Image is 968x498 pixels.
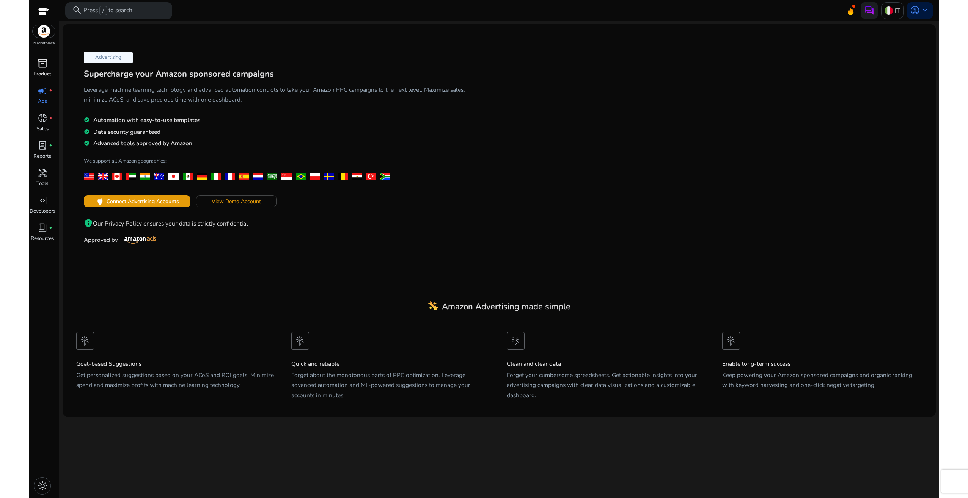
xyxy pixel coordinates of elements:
span: campaign [38,86,47,96]
span: code_blocks [38,196,47,205]
p: Our Privacy Policy ensures your data is strictly confidential [84,219,484,228]
a: donut_smallfiber_manual_recordSales [29,112,56,139]
span: inventory_2 [38,58,47,68]
p: Product [33,70,51,78]
span: lab_profile [38,141,47,150]
span: Automation with easy-to-use templates [93,116,200,124]
mat-icon: check_circle [84,128,90,135]
p: Ads [38,98,47,105]
span: account_circle [910,5,920,15]
span: handyman [38,168,47,178]
span: Data security guaranteed [93,128,160,136]
p: Resources [31,235,54,243]
span: book_4 [38,223,47,233]
span: fiber_manual_record [49,117,52,120]
mat-icon: check_circle [84,117,90,124]
h5: Clean and clear data [507,360,707,367]
h5: Forget about the monotonous parts of PPC optimization. Leverage advanced automation and ML-powere... [291,370,492,400]
h5: Get personalized suggestions based on your ACoS and ROI goals. Minimize spend and maximize profit... [76,370,277,390]
span: / [99,6,107,15]
h3: Supercharge your Amazon sponsored campaigns [84,69,484,79]
span: fiber_manual_record [49,226,52,230]
h5: Leverage machine learning technology and advanced automation controls to take your Amazon PPC cam... [84,85,484,105]
span: View Demo Account [212,197,261,205]
p: Developers [30,208,55,215]
p: Marketplace [33,41,55,46]
span: Connect Advertising Accounts [107,197,179,205]
span: light_mode [38,481,47,491]
a: book_4fiber_manual_recordResources [29,221,56,249]
h5: Quick and reliable [291,360,492,367]
span: Advanced tools approved by Amazon [93,139,192,147]
p: IT [895,4,900,17]
p: Press to search [83,6,132,15]
img: it.svg [885,6,893,15]
a: inventory_2Product [29,57,56,84]
a: lab_profilefiber_manual_recordReports [29,139,56,166]
span: donut_small [38,113,47,123]
button: View Demo Account [196,195,276,207]
p: Reports [33,153,51,160]
p: Approved by [84,235,484,244]
span: search [72,5,82,15]
button: powerConnect Advertising Accounts [84,195,191,207]
mat-icon: check_circle [84,140,90,147]
img: amazon.svg [33,25,55,38]
a: handymanTools [29,166,56,194]
span: fiber_manual_record [49,89,52,92]
h5: Goal-based Suggestions [76,360,277,367]
a: campaignfiber_manual_recordAds [29,84,56,111]
mat-icon: privacy_tip [84,219,93,228]
span: fiber_manual_record [49,144,52,147]
a: code_blocksDevelopers [29,194,56,221]
span: power [95,197,105,207]
h5: Forget your cumbersome spreadsheets. Get actionable insights into your advertising campaigns with... [507,370,707,400]
span: Amazon Advertising made simple [442,301,570,312]
p: Advertising [84,52,133,63]
h5: Enable long-term success [722,360,922,367]
h5: Keep powering your Amazon sponsored campaigns and organic ranking with keyword harvesting and one... [722,370,922,390]
p: Tools [36,180,48,188]
span: keyboard_arrow_down [920,5,930,15]
p: Sales [36,125,49,133]
h4: We support all Amazon geographies: [84,158,484,171]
